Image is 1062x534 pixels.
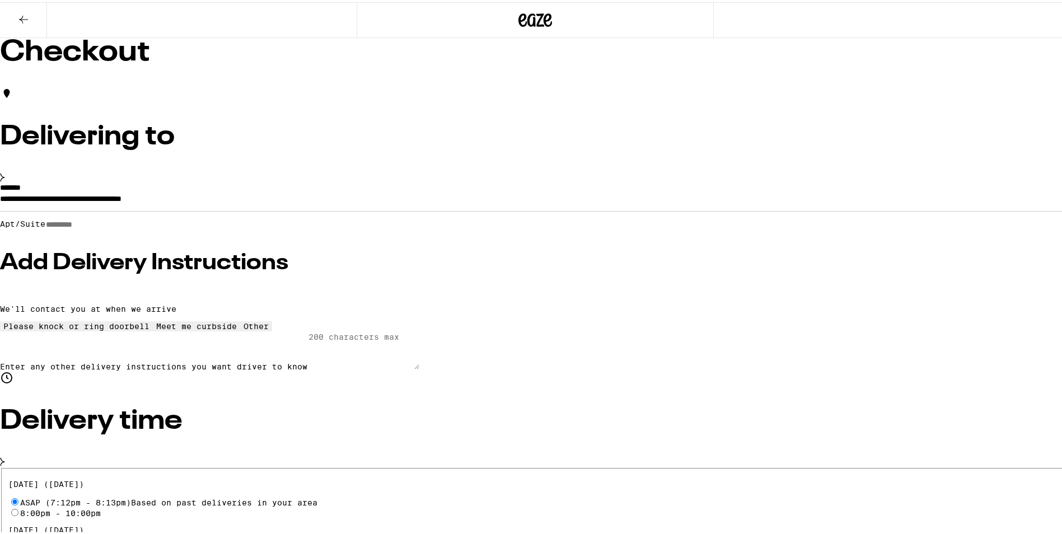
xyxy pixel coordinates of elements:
button: Other [240,319,272,329]
span: ASAP (7:12pm - 8:13pm) [20,496,317,505]
span: Based on past deliveries in your area [131,496,317,505]
div: Meet me curbside [156,320,237,329]
label: 8:00pm - 10:00pm [20,507,101,516]
div: Other [244,320,269,329]
button: Meet me curbside [153,319,240,329]
div: Please knock or ring doorbell [3,320,149,329]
